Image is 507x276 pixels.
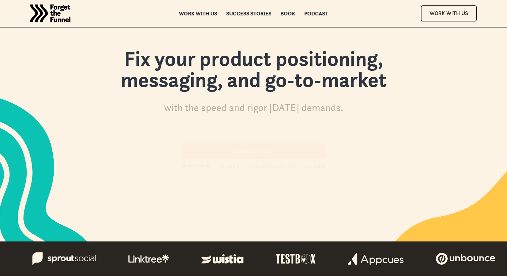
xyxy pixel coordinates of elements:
a: Work With us [182,144,325,159]
a: Success Stories [226,11,272,16]
a: Book [281,11,295,16]
div: Work With us [190,148,317,155]
a: Podcast [304,11,328,16]
a: Work with us [179,11,217,16]
div: with the speed and rigor [DATE] demands. [164,101,343,115]
div: Trusted by best-in-class technology companies [218,162,325,170]
h1: Fix your product positioning, messaging, and go-to-market [72,48,435,96]
a: Work With Us [421,5,477,21]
